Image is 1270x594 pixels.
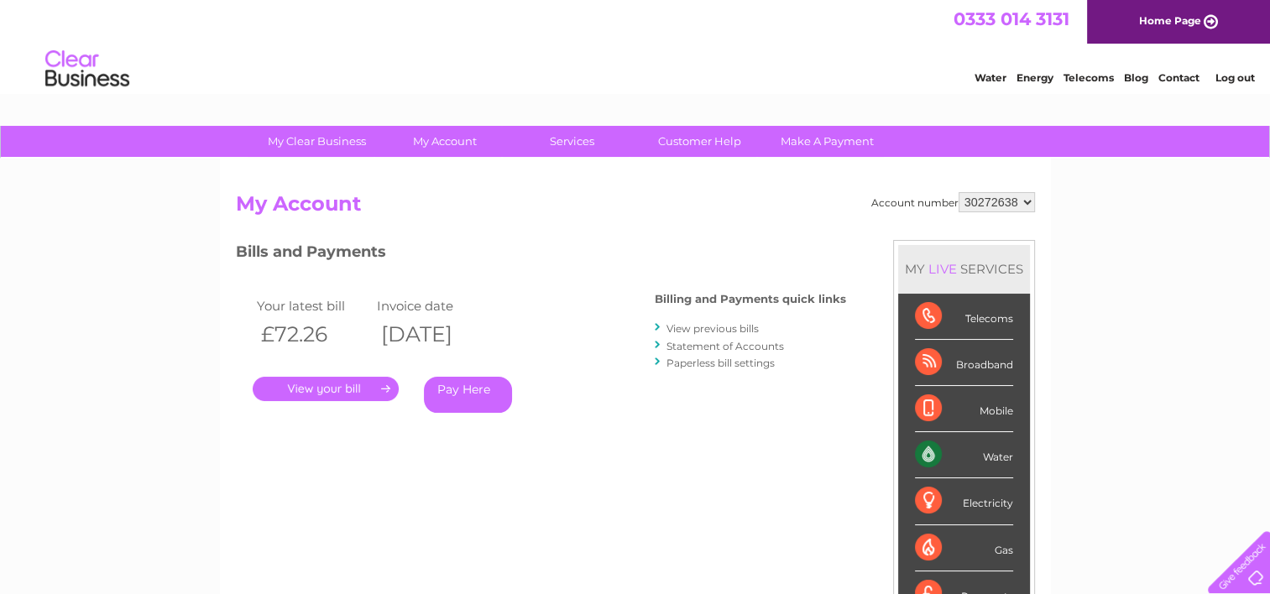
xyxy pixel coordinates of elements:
[758,126,896,157] a: Make A Payment
[915,340,1013,386] div: Broadband
[503,126,641,157] a: Services
[1158,71,1199,84] a: Contact
[871,192,1035,212] div: Account number
[424,377,512,413] a: Pay Here
[373,317,494,352] th: [DATE]
[954,8,1069,29] a: 0333 014 3131
[373,294,494,317] td: Invoice date
[915,432,1013,478] div: Water
[253,317,374,352] th: £72.26
[375,126,514,157] a: My Account
[253,294,374,317] td: Your latest bill
[248,126,386,157] a: My Clear Business
[44,44,130,95] img: logo.png
[666,340,784,352] a: Statement of Accounts
[1017,71,1053,84] a: Energy
[236,192,1035,224] h2: My Account
[975,71,1006,84] a: Water
[915,294,1013,340] div: Telecoms
[236,240,846,269] h3: Bills and Payments
[915,386,1013,432] div: Mobile
[925,261,960,277] div: LIVE
[655,293,846,305] h4: Billing and Payments quick links
[915,478,1013,524] div: Electricity
[1064,71,1114,84] a: Telecoms
[630,126,769,157] a: Customer Help
[915,525,1013,571] div: Gas
[1215,71,1254,84] a: Log out
[1124,71,1148,84] a: Blog
[666,322,759,335] a: View previous bills
[898,245,1030,293] div: MY SERVICES
[253,377,399,401] a: .
[239,9,1032,81] div: Clear Business is a trading name of Verastar Limited (registered in [GEOGRAPHIC_DATA] No. 3667643...
[666,357,775,369] a: Paperless bill settings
